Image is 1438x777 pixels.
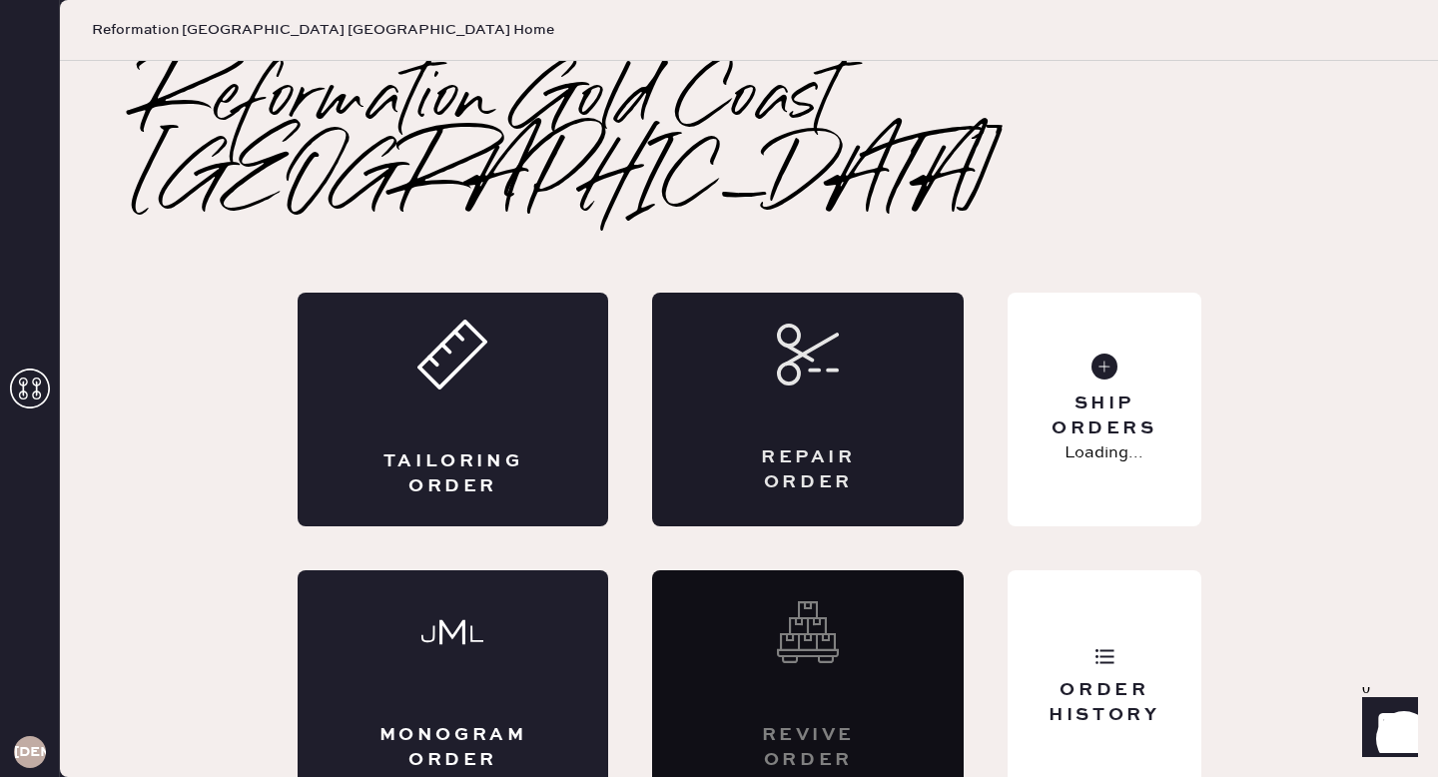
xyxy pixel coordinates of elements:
[732,445,884,495] div: Repair Order
[1024,391,1184,441] div: Ship Orders
[732,723,884,773] div: Revive order
[140,61,1358,221] h2: Reformation Gold Coast [GEOGRAPHIC_DATA]
[92,20,554,40] span: Reformation [GEOGRAPHIC_DATA] [GEOGRAPHIC_DATA] Home
[14,745,46,759] h3: [DEMOGRAPHIC_DATA]
[1024,678,1184,728] div: Order History
[377,449,529,499] div: Tailoring Order
[377,723,529,773] div: Monogram Order
[1343,687,1429,773] iframe: Front Chat
[1065,441,1143,465] p: Loading...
